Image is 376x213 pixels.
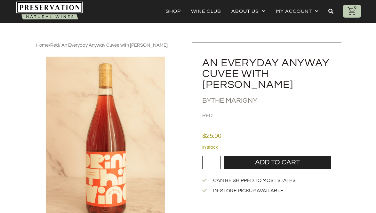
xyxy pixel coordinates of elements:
[202,58,341,90] h2: An Everyday Anyway Cuvee with [PERSON_NAME]
[16,2,83,20] img: Natural-organic-biodynamic-wine
[211,97,257,104] a: The Marigny
[36,43,49,48] a: Home
[36,42,168,49] nav: Breadcrumb
[202,113,212,118] a: Red
[231,7,266,16] a: About Us
[202,156,221,169] input: Product quantity
[202,177,331,184] a: Can be shipped to most states
[166,7,181,16] a: Shop
[212,187,284,194] span: In-store Pickup Available
[212,177,296,184] span: Can be shipped to most states
[202,97,341,105] h2: By
[202,133,221,139] bdi: 25.00
[202,133,206,139] span: $
[166,7,319,16] nav: Menu
[202,144,331,151] p: In stock
[276,7,319,16] a: My account
[50,43,59,48] a: Red
[224,156,331,169] button: Add to cart
[353,5,358,11] div: 0
[191,7,221,16] a: Wine Club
